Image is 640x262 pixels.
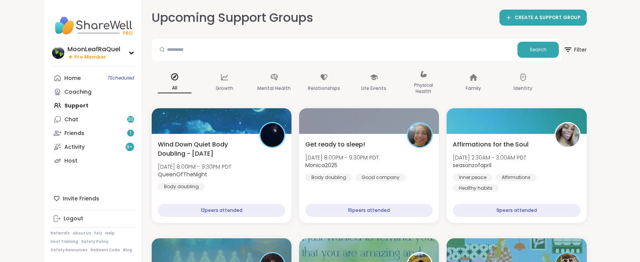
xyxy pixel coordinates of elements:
[51,212,136,226] a: Logout
[128,116,133,123] span: 33
[105,231,115,236] a: Help
[517,42,559,58] button: Search
[64,88,92,96] div: Coaching
[355,174,406,181] div: Good company
[64,75,81,82] div: Home
[152,9,313,26] h2: Upcoming Support Groups
[453,204,580,217] div: 9 peers attended
[51,192,136,205] div: Invite Friends
[81,239,108,244] a: Safety Policy
[556,123,579,147] img: seasonzofapril
[361,84,386,93] p: Life Events
[515,15,581,21] span: CREATE A SUPPORT GROUP
[51,140,136,154] a: Activity9+
[73,231,91,236] a: About Us
[158,171,207,178] b: QueenOfTheNight
[51,126,136,140] a: Friends1
[496,174,537,181] div: Affirmations
[51,154,136,168] a: Host
[305,140,365,149] span: Get ready to sleep!
[453,174,493,181] div: Inner peace
[52,47,64,59] img: MoonLeafRaQuel
[51,231,70,236] a: Referrals
[158,163,231,171] span: [DATE] 8:00PM - 9:30PM PDT
[499,10,587,26] a: CREATE A SUPPORT GROUP
[130,130,131,137] span: 1
[74,54,106,60] span: Pro Member
[257,84,291,93] p: Mental Health
[158,183,205,190] div: Body doubling
[407,81,440,96] p: Physical Health
[64,143,85,151] div: Activity
[563,41,587,59] span: Filter
[51,71,136,85] a: Home7Scheduled
[64,157,77,165] div: Host
[453,184,499,192] div: Healthy habits
[64,215,83,223] div: Logout
[514,84,532,93] p: Identity
[158,140,251,158] span: Wind Down Quiet Body Doubling - [DATE]
[123,247,132,253] a: Blog
[90,247,120,253] a: Redeem Code
[408,123,432,147] img: Monica2025
[453,161,491,169] b: seasonzofapril
[94,231,102,236] a: FAQ
[51,247,87,253] a: Safety Resources
[305,204,433,217] div: 15 peers attended
[67,45,120,54] div: MoonLeafRaQuel
[107,75,134,81] span: 7 Scheduled
[563,39,587,61] button: Filter
[51,239,78,244] a: Host Training
[216,84,233,93] p: Growth
[305,154,379,161] span: [DATE] 8:00PM - 9:30PM PDT
[64,116,78,124] div: Chat
[158,83,192,93] p: All
[453,154,526,161] span: [DATE] 2:30AM - 3:00AM PDT
[466,84,481,93] p: Family
[305,161,337,169] b: Monica2025
[260,123,284,147] img: QueenOfTheNight
[126,144,133,150] span: 9 +
[51,112,136,126] a: Chat33
[305,174,352,181] div: Body doubling
[64,130,84,137] div: Friends
[453,140,529,149] span: Affirmations for the Soul
[51,85,136,99] a: Coaching
[158,204,285,217] div: 12 peers attended
[530,46,547,53] span: Search
[308,84,340,93] p: Relationships
[51,12,136,39] img: ShareWell Nav Logo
